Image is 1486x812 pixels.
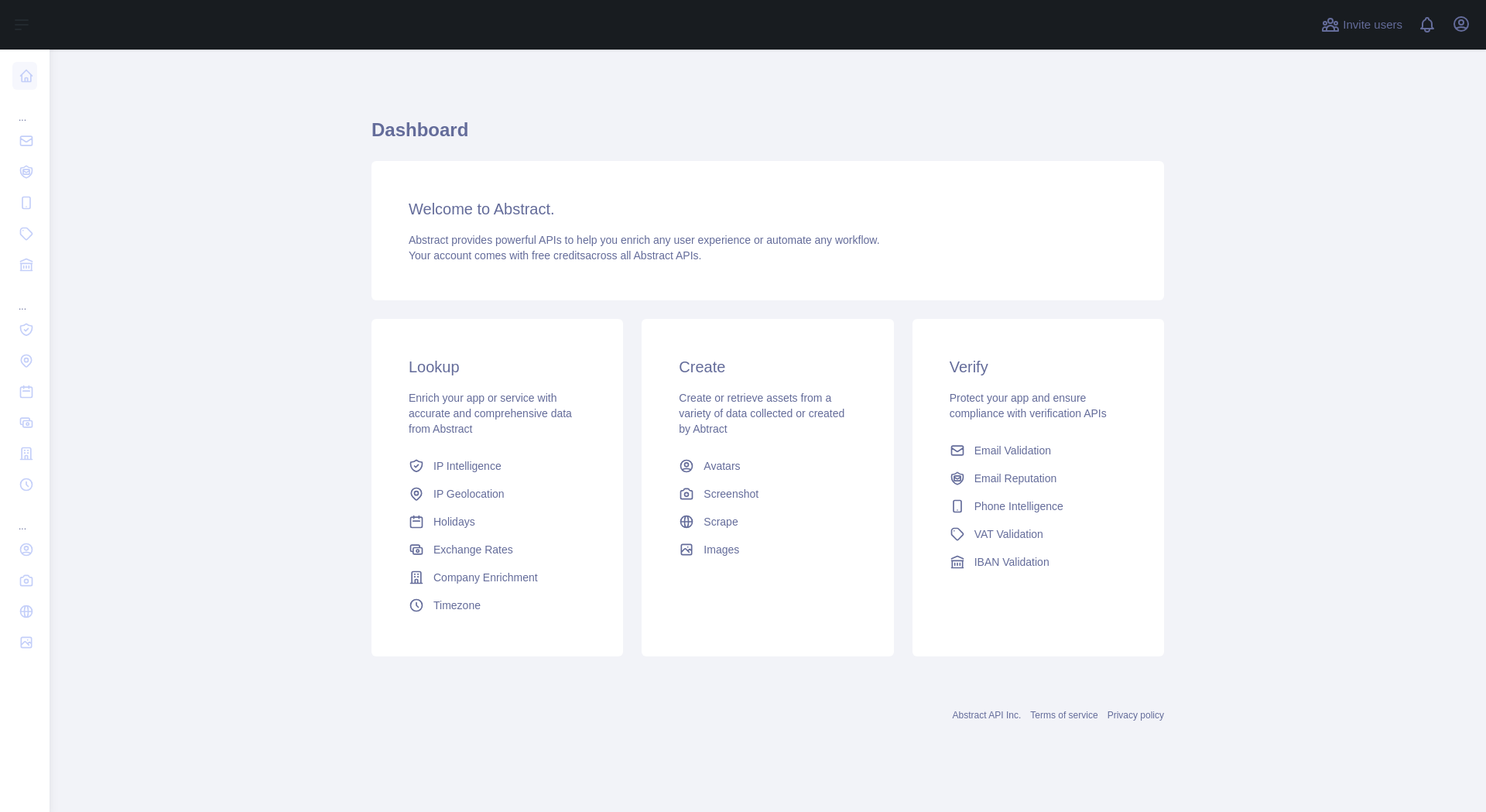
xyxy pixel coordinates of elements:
[409,392,572,435] span: Enrich your app or service with accurate and comprehensive data from Abstract
[704,458,740,474] span: Avatars
[1030,710,1097,721] a: Terms of service
[974,526,1043,542] span: VAT Validation
[704,486,758,502] span: Screenshot
[402,508,592,536] a: Holidays
[409,249,701,262] span: Your account comes with across all Abstract APIs.
[402,480,592,508] a: IP Geolocation
[679,392,844,435] span: Create or retrieve assets from a variety of data collected or created by Abtract
[433,598,481,613] span: Timezone
[12,93,37,124] div: ...
[679,356,856,378] h3: Create
[371,118,1164,155] h1: Dashboard
[402,591,592,619] a: Timezone
[433,514,475,529] span: Holidays
[433,486,505,502] span: IP Geolocation
[974,443,1051,458] span: Email Validation
[532,249,585,262] span: free credits
[12,502,37,533] div: ...
[402,564,592,591] a: Company Enrichment
[943,437,1133,464] a: Email Validation
[673,480,862,508] a: Screenshot
[409,234,880,246] span: Abstract provides powerful APIs to help you enrich any user experience or automate any workflow.
[943,464,1133,492] a: Email Reputation
[943,520,1133,548] a: VAT Validation
[704,514,738,529] span: Scrape
[974,471,1057,486] span: Email Reputation
[704,542,739,557] span: Images
[1108,710,1164,721] a: Privacy policy
[953,710,1022,721] a: Abstract API Inc.
[1343,16,1402,34] span: Invite users
[943,492,1133,520] a: Phone Intelligence
[433,542,513,557] span: Exchange Rates
[409,198,1127,220] h3: Welcome to Abstract.
[673,536,862,564] a: Images
[943,548,1133,576] a: IBAN Validation
[673,452,862,480] a: Avatars
[950,392,1107,420] span: Protect your app and ensure compliance with verification APIs
[402,536,592,564] a: Exchange Rates
[1318,12,1406,37] button: Invite users
[950,356,1127,378] h3: Verify
[433,570,538,585] span: Company Enrichment
[433,458,502,474] span: IP Intelligence
[12,282,37,313] div: ...
[402,452,592,480] a: IP Intelligence
[974,499,1063,514] span: Phone Intelligence
[974,554,1049,570] span: IBAN Validation
[409,356,586,378] h3: Lookup
[673,508,862,536] a: Scrape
